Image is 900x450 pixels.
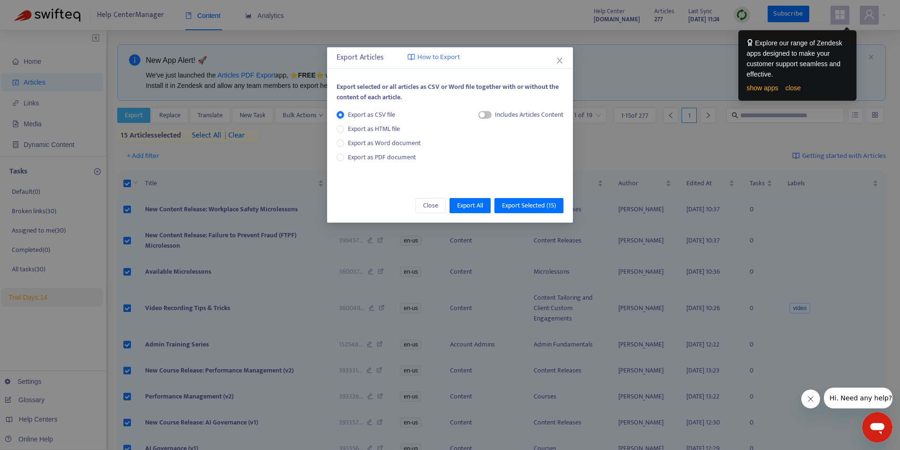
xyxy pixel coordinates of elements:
[801,389,820,408] iframe: Close message
[450,198,491,213] button: Export All
[344,110,399,120] span: Export as CSV file
[502,200,556,211] span: Export Selected ( 15 )
[415,198,446,213] button: Close
[494,198,563,213] button: Export Selected (15)
[457,200,483,211] span: Export All
[556,57,563,64] span: close
[407,53,415,61] img: image-link
[747,38,848,79] div: Explore our range of Zendesk apps designed to make your customer support seamless and effective.
[407,52,460,63] a: How to Export
[344,138,424,148] span: Export as Word document
[417,52,460,63] span: How to Export
[348,152,416,163] span: Export as PDF document
[495,110,563,120] div: Includes Articles Content
[337,81,559,103] span: Export selected or all articles as CSV or Word file together with or without the content of each ...
[344,124,404,134] span: Export as HTML file
[554,55,565,66] button: Close
[785,84,801,92] a: close
[423,200,438,211] span: Close
[337,52,563,63] div: Export Articles
[824,388,892,408] iframe: Message from company
[862,412,892,442] iframe: Button to launch messaging window
[747,84,779,92] a: show apps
